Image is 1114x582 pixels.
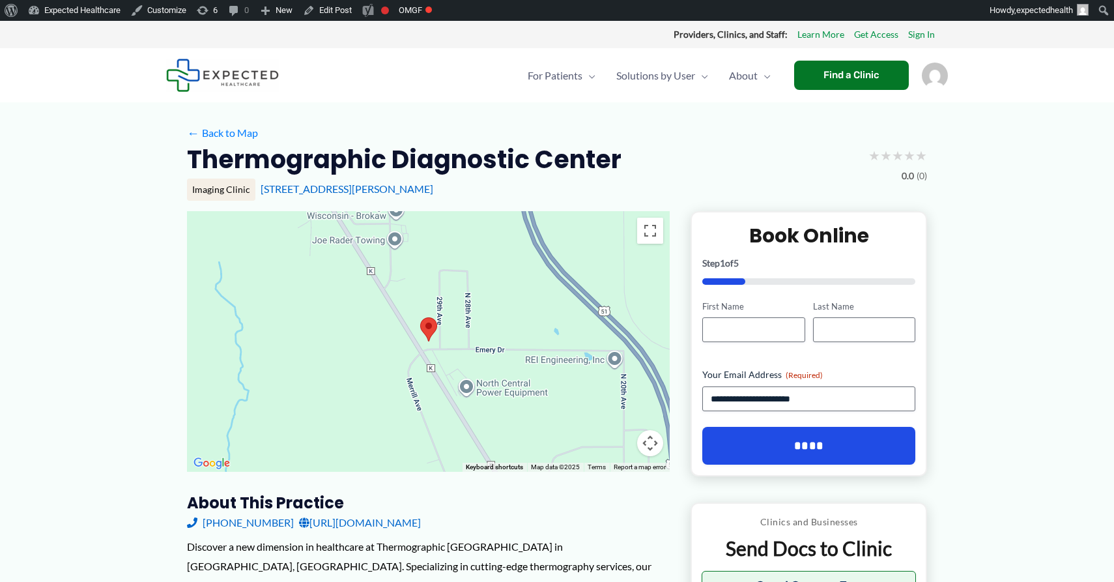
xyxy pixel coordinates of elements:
span: 0.0 [902,167,914,184]
span: About [729,53,758,98]
a: Report a map error [614,463,666,471]
a: ←Back to Map [187,123,258,143]
span: Menu Toggle [758,53,771,98]
h2: Thermographic Diagnostic Center [187,143,621,175]
label: Your Email Address [702,368,915,381]
span: 5 [734,257,739,269]
p: Clinics and Businesses [702,514,916,531]
span: (Required) [786,370,823,380]
h2: Book Online [702,223,915,248]
img: Expected Healthcare Logo - side, dark font, small [166,59,279,92]
span: Menu Toggle [695,53,708,98]
span: Menu Toggle [582,53,595,98]
a: [PHONE_NUMBER] [187,513,294,532]
button: Keyboard shortcuts [466,463,523,472]
span: (0) [917,167,927,184]
a: [URL][DOMAIN_NAME] [299,513,421,532]
a: Get Access [854,26,898,43]
strong: Providers, Clinics, and Staff: [674,29,788,40]
span: ★ [880,143,892,167]
h3: About this practice [187,493,670,513]
span: ★ [904,143,915,167]
span: 1 [720,257,725,269]
nav: Primary Site Navigation [517,53,781,98]
button: Map camera controls [637,430,663,456]
button: Toggle fullscreen view [637,218,663,244]
span: ★ [915,143,927,167]
span: ★ [868,143,880,167]
a: For PatientsMenu Toggle [517,53,606,98]
a: Open this area in Google Maps (opens a new window) [190,455,233,472]
a: [STREET_ADDRESS][PERSON_NAME] [261,182,433,195]
div: Imaging Clinic [187,179,255,201]
span: For Patients [528,53,582,98]
a: Learn More [797,26,844,43]
a: AboutMenu Toggle [719,53,781,98]
div: Focus keyphrase not set [381,7,389,14]
a: Terms [588,463,606,471]
span: ★ [892,143,904,167]
span: Map data ©2025 [531,463,580,471]
label: First Name [702,300,805,313]
span: Solutions by User [616,53,695,98]
a: Solutions by UserMenu Toggle [606,53,719,98]
a: Sign In [908,26,935,43]
span: expectedhealth [1016,5,1073,15]
label: Last Name [813,300,915,313]
a: Account icon link [922,68,948,80]
p: Step of [702,259,915,268]
img: Google [190,455,233,472]
p: Send Docs to Clinic [702,536,916,561]
span: ← [187,126,199,139]
a: Find a Clinic [794,61,909,90]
